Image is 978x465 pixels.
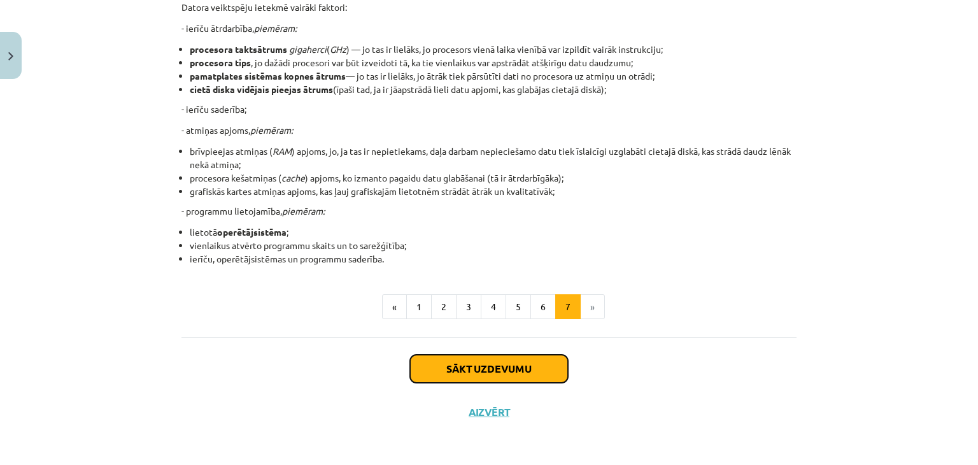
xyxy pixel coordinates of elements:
[481,294,506,320] button: 4
[456,294,481,320] button: 3
[190,145,797,171] li: brīvpieejas atmiņas ( ) apjoms, jo, ja tas ir nepietiekams, daļa darbam nepieciešamo datu tiek īs...
[281,172,305,183] em: cache
[190,185,797,198] li: grafiskās kartes atmiņas apjoms, kas ļauj grafiskajām lietotnēm strādāt ātrāk un kvalitatīvāk;
[190,70,346,82] strong: pamatplates sistēmas kopnes ātrums
[289,43,327,55] em: gigaherci
[190,239,797,252] li: vienlaikus atvērto programmu skaits un to sarežģītība;
[282,205,325,217] em: piemēram:
[190,225,797,239] li: lietotā ;
[181,204,797,218] p: - programmu lietojamība,
[250,124,293,136] em: piemēram:
[217,226,287,238] strong: operētājsistēma
[406,294,432,320] button: 1
[190,83,333,95] strong: cietā diska vidējais pieejas ātrums
[181,294,797,320] nav: Page navigation example
[181,103,797,116] p: - ierīču saderība;
[431,294,457,320] button: 2
[8,52,13,61] img: icon-close-lesson-0947bae3869378f0d4975bcd49f059093ad1ed9edebbc8119c70593378902aed.svg
[530,294,556,320] button: 6
[190,252,797,266] li: ierīču, operētājsistēmas un programmu saderība.
[190,43,797,56] li: ( ) — jo tas ir lielāks, jo procesors vienā laika vienībā var izpildīt vairāk instrukciju;
[190,43,287,55] strong: procesora taktsātrums
[190,56,797,69] li: , jo dažādi procesori var būt izveidoti tā, ka tie vienlaikus var apstrādāt atšķirīgu datu daudzumu;
[190,83,797,96] li: (īpaši tad, ja ir jāapstrādā lieli datu apjomi, kas glabājas cietajā diskā);
[190,57,251,68] strong: procesora tips
[382,294,407,320] button: «
[181,22,797,35] p: - ierīču ātrdarbība,
[273,145,292,157] em: RAM
[330,43,346,55] em: GHz
[190,69,797,83] li: — jo tas ir lielāks, jo ātrāk tiek pārsūtīti dati no procesora uz atmiņu un otrādi;
[181,124,797,137] p: - atmiņas apjoms,
[254,22,297,34] em: piemēram:
[190,171,797,185] li: procesora kešatmiņas ( ) apjoms, ko izmanto pagaidu datu glabāšanai (tā ir ātrdarbīgāka);
[465,406,513,418] button: Aizvērt
[506,294,531,320] button: 5
[555,294,581,320] button: 7
[410,355,568,383] button: Sākt uzdevumu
